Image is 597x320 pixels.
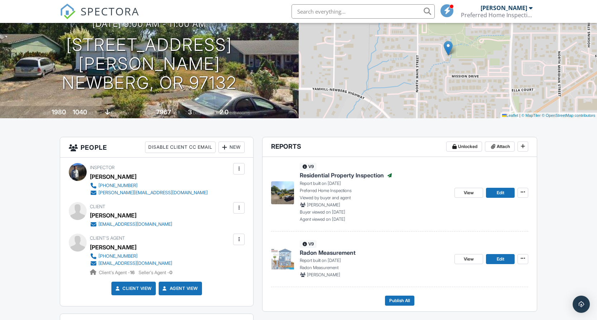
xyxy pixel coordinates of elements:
[156,108,171,116] div: 7967
[172,110,181,115] span: sq.ft.
[90,221,172,228] a: [EMAIL_ADDRESS][DOMAIN_NAME]
[573,296,590,313] div: Open Intercom Messenger
[60,4,76,19] img: The Best Home Inspection Software - Spectora
[98,190,208,196] div: [PERSON_NAME][EMAIL_ADDRESS][DOMAIN_NAME]
[52,108,66,116] div: 1980
[60,10,139,25] a: SPECTORA
[88,110,98,115] span: sq. ft.
[90,182,208,189] a: [PHONE_NUMBER]
[90,210,136,221] div: [PERSON_NAME]
[519,113,520,118] span: |
[90,189,208,196] a: [PERSON_NAME][EMAIL_ADDRESS][DOMAIN_NAME]
[230,110,250,115] span: bathrooms
[140,110,155,115] span: Lot Size
[193,110,213,115] span: bedrooms
[502,113,518,118] a: Leaflet
[73,108,87,116] div: 1040
[99,270,136,275] span: Client's Agent -
[90,204,105,209] span: Client
[92,19,206,29] h3: [DATE] 9:00 am - 11:00 am
[90,242,136,253] a: [PERSON_NAME]
[98,253,138,259] div: [PHONE_NUMBER]
[188,108,192,116] div: 3
[111,110,133,115] span: crawlspace
[98,183,138,188] div: [PHONE_NUMBER]
[169,270,172,275] strong: 0
[43,110,50,115] span: Built
[218,142,245,153] div: New
[114,285,152,292] a: Client View
[98,261,172,266] div: [EMAIL_ADDRESS][DOMAIN_NAME]
[145,142,216,153] div: Disable Client CC Email
[11,35,287,92] h1: [STREET_ADDRESS][PERSON_NAME] Newberg, OR 97132
[521,113,541,118] a: © MapTiler
[90,165,115,170] span: Inspector
[81,4,139,19] span: SPECTORA
[444,41,453,56] img: Marker
[130,270,135,275] strong: 16
[98,221,172,227] div: [EMAIL_ADDRESS][DOMAIN_NAME]
[60,137,254,158] h3: People
[542,113,595,118] a: © OpenStreetMap contributors
[90,171,136,182] div: [PERSON_NAME]
[292,4,435,19] input: Search everything...
[139,270,172,275] span: Seller's Agent -
[90,253,172,260] a: [PHONE_NUMBER]
[90,260,172,267] a: [EMAIL_ADDRESS][DOMAIN_NAME]
[220,108,228,116] div: 2.0
[461,11,533,19] div: Preferred Home Inspections
[90,235,125,241] span: Client's Agent
[481,4,527,11] div: [PERSON_NAME]
[161,285,198,292] a: Agent View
